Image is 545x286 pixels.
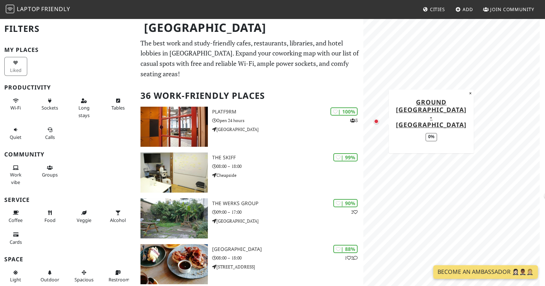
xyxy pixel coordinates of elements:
[6,3,70,16] a: LaptopFriendly LaptopFriendly
[351,209,358,215] p: 2
[212,218,364,224] p: [GEOGRAPHIC_DATA]
[480,3,537,16] a: Join Community
[42,171,58,178] span: Group tables
[6,5,14,13] img: LaptopFriendly
[40,276,59,283] span: Outdoor area
[44,217,56,223] span: Food
[212,155,364,161] h3: The Skiff
[72,207,95,226] button: Veggie
[75,276,94,283] span: Spacious
[212,109,364,115] h3: PLATF9RM
[38,207,61,226] button: Food
[4,256,132,263] h3: Space
[106,267,129,286] button: Restroom
[109,276,130,283] span: Restroom
[212,255,364,261] p: 08:00 – 18:00
[136,152,363,193] a: The Skiff | 99% The Skiff 08:00 – 18:00 Cheapside
[333,153,358,161] div: | 99%
[78,105,90,118] span: Long stays
[4,162,27,188] button: Work vibe
[140,152,207,193] img: The Skiff
[10,276,21,283] span: Natural light
[212,117,364,124] p: Open 24 hours
[38,267,61,286] button: Outdoor
[4,151,132,158] h3: Community
[106,95,129,114] button: Tables
[140,198,207,238] img: The Werks Group
[110,217,126,223] span: Alcohol
[4,18,132,40] h2: Filters
[140,244,207,284] img: WOLFOX AVENUE
[345,255,358,261] p: 1 2
[10,105,21,111] span: Stable Wi-Fi
[140,85,359,107] h2: 36 Work-Friendly Places
[212,126,364,133] p: [GEOGRAPHIC_DATA]
[72,95,95,121] button: Long stays
[4,95,27,114] button: Wi-Fi
[4,47,132,53] h3: My Places
[38,124,61,143] button: Calls
[138,18,362,38] h1: [GEOGRAPHIC_DATA]
[4,124,27,143] button: Quiet
[212,263,364,270] p: [STREET_ADDRESS]
[10,171,21,185] span: People working
[4,207,27,226] button: Coffee
[38,95,61,114] button: Sockets
[111,105,125,111] span: Work-friendly tables
[490,6,534,13] span: Join Community
[420,3,448,16] a: Cities
[425,133,437,141] div: 0%
[212,200,364,207] h3: The Werks Group
[38,162,61,181] button: Groups
[333,245,358,253] div: | 88%
[330,107,358,116] div: | 100%
[212,209,364,215] p: 09:00 – 17:00
[42,105,58,111] span: Power sockets
[45,134,55,140] span: Video/audio calls
[136,244,363,284] a: WOLFOX AVENUE | 88% 12 [GEOGRAPHIC_DATA] 08:00 – 18:00 [STREET_ADDRESS]
[463,6,473,13] span: Add
[140,38,359,79] p: The best work and study-friendly cafes, restaurants, libraries, and hotel lobbies in [GEOGRAPHIC_...
[212,246,364,252] h3: [GEOGRAPHIC_DATA]
[372,117,381,126] div: Map marker
[72,267,95,286] button: Spacious
[77,217,91,223] span: Veggie
[9,217,23,223] span: Coffee
[467,89,474,97] button: Close popup
[212,172,364,179] p: Cheapside
[333,199,358,207] div: | 90%
[106,207,129,226] button: Alcohol
[136,198,363,238] a: The Werks Group | 90% 2 The Werks Group 09:00 – 17:00 [GEOGRAPHIC_DATA]
[4,197,132,203] h3: Service
[4,84,132,91] h3: Productivity
[140,107,207,147] img: PLATF9RM
[41,5,70,13] span: Friendly
[10,134,21,140] span: Quiet
[17,5,40,13] span: Laptop
[396,98,467,129] a: Ground [GEOGRAPHIC_DATA] - [GEOGRAPHIC_DATA]
[430,6,445,13] span: Cities
[453,3,476,16] a: Add
[4,229,27,248] button: Cards
[212,163,364,170] p: 08:00 – 18:00
[136,107,363,147] a: PLATF9RM | 100% 3 PLATF9RM Open 24 hours [GEOGRAPHIC_DATA]
[10,239,22,245] span: Credit cards
[4,267,27,286] button: Light
[350,117,358,124] p: 3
